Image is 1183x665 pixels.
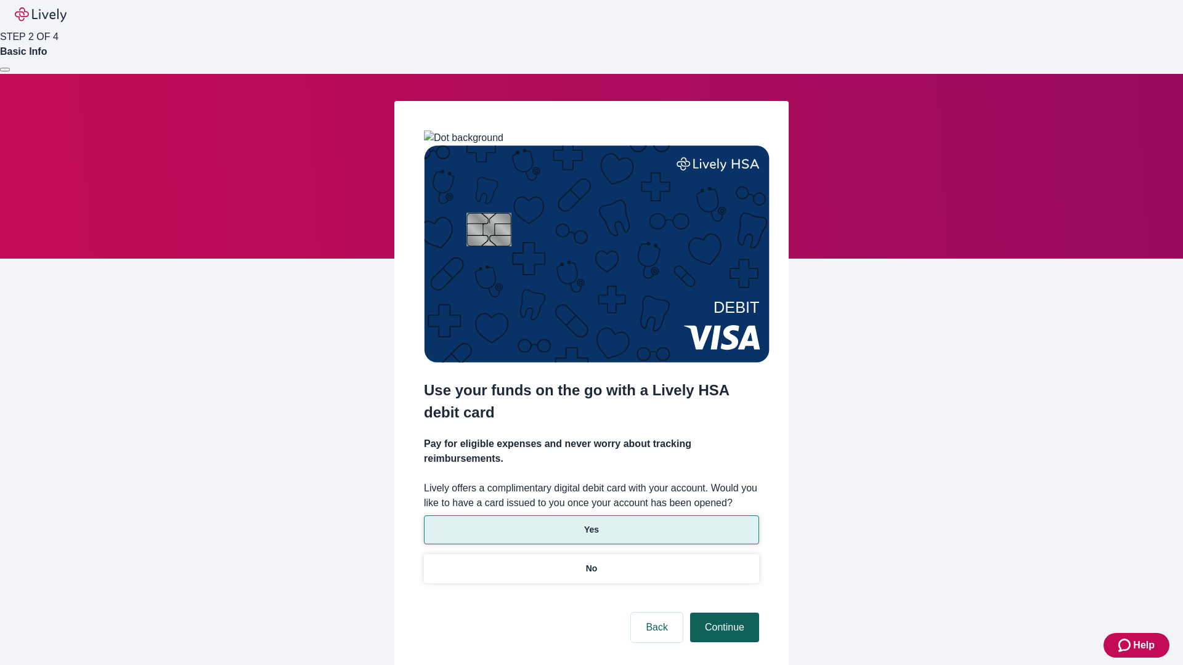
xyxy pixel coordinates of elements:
[424,379,759,424] h2: Use your funds on the go with a Lively HSA debit card
[424,437,759,466] h4: Pay for eligible expenses and never worry about tracking reimbursements.
[15,7,67,22] img: Lively
[424,515,759,544] button: Yes
[586,562,598,575] p: No
[1118,638,1133,653] svg: Zendesk support icon
[424,131,503,145] img: Dot background
[631,613,683,642] button: Back
[424,145,770,363] img: Debit card
[584,523,599,536] p: Yes
[424,554,759,583] button: No
[1133,638,1155,653] span: Help
[424,481,759,510] label: Lively offers a complimentary digital debit card with your account. Would you like to have a card...
[1104,633,1169,658] button: Zendesk support iconHelp
[690,613,759,642] button: Continue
